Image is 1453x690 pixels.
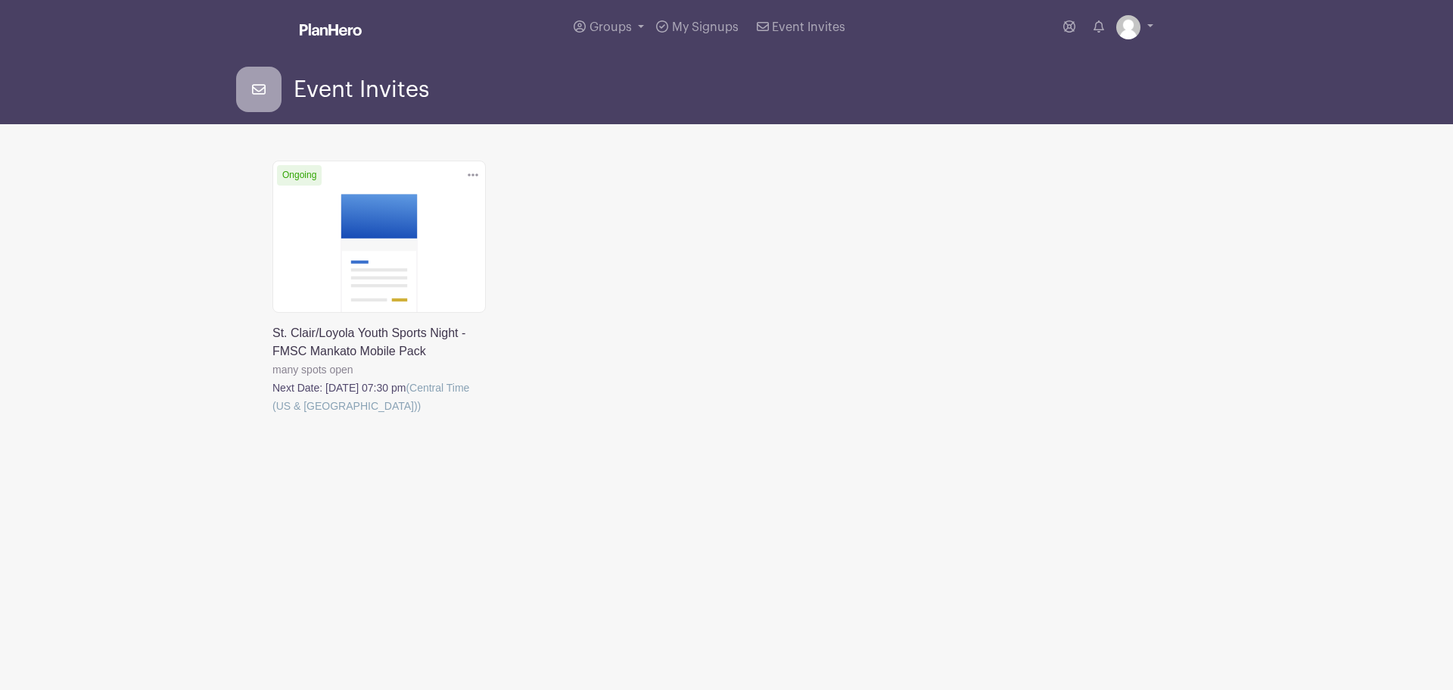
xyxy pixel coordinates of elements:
[294,77,429,102] span: Event Invites
[772,21,845,33] span: Event Invites
[300,23,362,36] img: logo_white-6c42ec7e38ccf1d336a20a19083b03d10ae64f83f12c07503d8b9e83406b4c7d.svg
[590,21,632,33] span: Groups
[1116,15,1140,39] img: default-ce2991bfa6775e67f084385cd625a349d9dcbb7a52a09fb2fda1e96e2d18dcdb.png
[672,21,739,33] span: My Signups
